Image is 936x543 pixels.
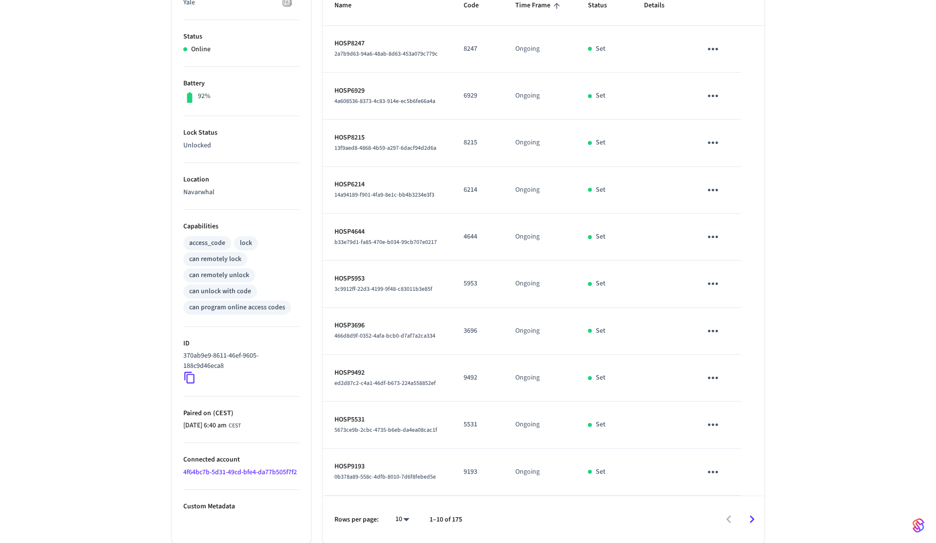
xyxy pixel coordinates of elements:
span: ( CEST ) [211,408,234,418]
p: Online [191,44,211,55]
span: ed2d87c2-c4a1-46df-b673-224a558852ef [334,379,436,387]
img: SeamLogoGradient.69752ec5.svg [913,518,924,533]
p: Set [596,232,605,242]
p: Set [596,373,605,383]
p: HOSP8247 [334,39,440,49]
span: 5673ce9b-2cbc-4735-b6eb-da4ea08cac1f [334,426,437,434]
p: Set [596,420,605,430]
div: lock [240,238,252,248]
span: 4a608536-8373-4c83-914e-ec5b6fe66a4a [334,97,435,105]
div: can unlock with code [189,286,251,297]
p: Paired on [183,408,299,419]
span: 14a94189-f901-4fa9-8e1c-bb4b3234e3f3 [334,191,434,199]
p: Set [596,467,605,477]
div: 10 [390,512,414,526]
div: Europe/Warsaw [183,421,241,431]
td: Ongoing [504,26,576,73]
p: 9193 [464,467,492,477]
span: 2a7b9d63-94a6-48ab-8d63-453a079c779c [334,50,438,58]
div: access_code [189,238,225,248]
p: HOSP8215 [334,133,440,143]
div: can remotely unlock [189,270,249,281]
p: Battery [183,79,299,89]
p: 5953 [464,279,492,289]
td: Ongoing [504,214,576,261]
p: 92% [198,91,211,101]
a: 4f64bc7b-5d31-49cd-bfe4-da77b505f7f2 [183,467,297,477]
span: 13f9aed8-4868-4b59-a297-6dacf94d2d6a [334,144,436,152]
p: Set [596,279,605,289]
td: Ongoing [504,261,576,307]
p: HOSP6929 [334,86,440,96]
p: HOSP5953 [334,274,440,284]
td: Ongoing [504,120,576,166]
p: Rows per page: [334,515,379,525]
p: HOSP5531 [334,415,440,425]
p: Set [596,326,605,336]
p: Set [596,138,605,148]
span: 466d8d9f-0352-4afa-bcb0-d7af7a2ca334 [334,332,435,340]
p: Connected account [183,455,299,465]
p: Set [596,44,605,54]
div: can program online access codes [189,302,285,313]
p: Unlocked [183,141,299,151]
p: 8247 [464,44,492,54]
p: 3696 [464,326,492,336]
p: Navarwhal [183,187,299,198]
p: 9492 [464,373,492,383]
td: Ongoing [504,402,576,448]
p: 370ab9e9-8611-46ef-9605-188c9d46eca8 [183,351,295,371]
button: Go to next page [741,508,763,531]
td: Ongoing [504,73,576,120]
p: 6929 [464,91,492,101]
p: HOSP6214 [334,180,440,190]
p: HOSP3696 [334,321,440,331]
p: 5531 [464,420,492,430]
td: Ongoing [504,449,576,496]
p: Lock Status [183,128,299,138]
p: Status [183,32,299,42]
p: Set [596,91,605,101]
span: 0b378a89-558c-4dfb-8010-7d6f8febed5e [334,473,436,481]
p: 4644 [464,232,492,242]
p: HOSP4644 [334,227,440,237]
td: Ongoing [504,308,576,355]
span: 3c9912ff-22d3-4199-9f48-c83011b3e85f [334,285,432,293]
td: Ongoing [504,355,576,402]
p: 6214 [464,185,492,195]
div: can remotely lock [189,254,241,264]
p: HOSP9193 [334,462,440,472]
span: b33e79d1-fa85-470e-b034-99cb707e0217 [334,238,437,246]
span: CEST [229,422,241,430]
p: Location [183,175,299,185]
p: Capabilities [183,221,299,232]
td: Ongoing [504,167,576,214]
p: Custom Metadata [183,502,299,512]
p: 8215 [464,138,492,148]
p: Set [596,185,605,195]
p: ID [183,339,299,349]
p: HOSP9492 [334,368,440,378]
span: [DATE] 6:40 am [183,421,227,431]
p: 1–10 of 175 [429,515,462,525]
